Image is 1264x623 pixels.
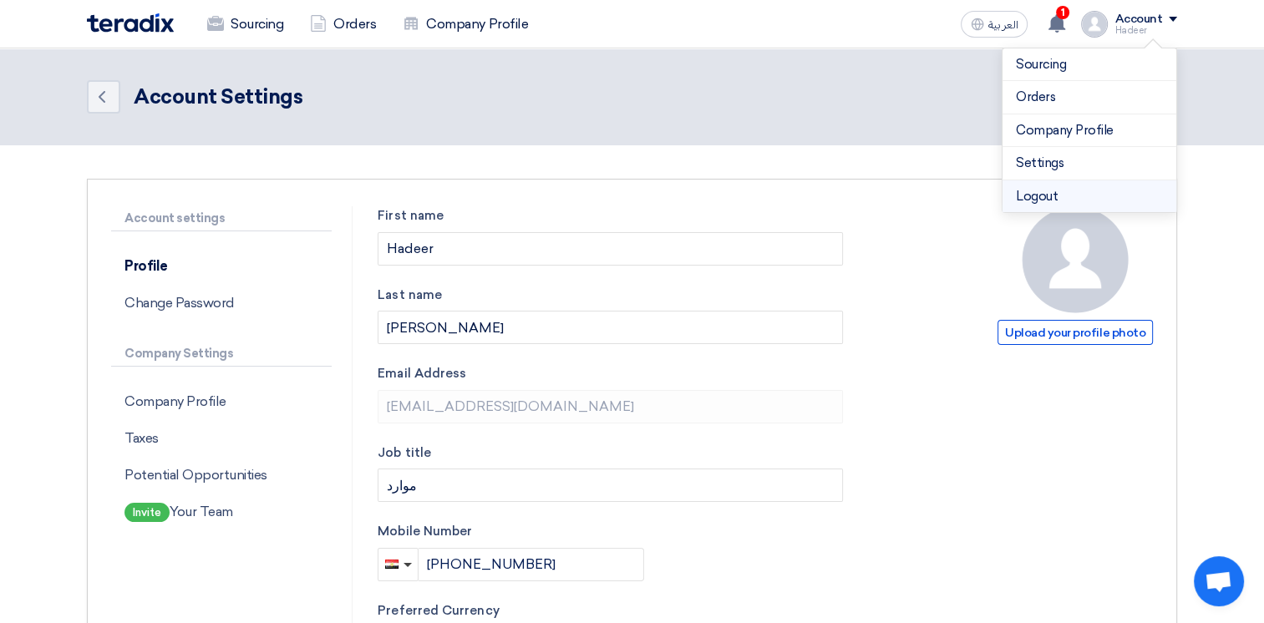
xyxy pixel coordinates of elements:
label: Email Address [378,364,843,383]
p: Taxes [111,420,332,457]
a: Sourcing [1016,55,1163,74]
label: Job title [378,443,843,463]
p: Your Team [111,494,332,530]
input: Enter phone number... [419,548,644,581]
p: Potential Opportunities [111,457,332,494]
span: 1 [1056,6,1069,19]
label: Preferred Currency [378,601,843,620]
label: Mobile Number [378,522,843,541]
input: Enter your last name [378,311,843,344]
a: Sourcing [194,6,297,43]
p: Company Profile [111,383,332,420]
input: Enter your business email [378,390,843,423]
li: Logout [1003,180,1176,213]
input: Enter your job title [378,469,843,502]
span: العربية [987,19,1018,31]
label: First name [378,206,843,225]
span: Invite [124,503,170,522]
a: Company Profile [1016,121,1163,140]
div: Hadeer [1114,26,1177,35]
a: Orders [297,6,389,43]
a: Company Profile [389,6,541,43]
button: العربية [961,11,1028,38]
p: Change Password [111,285,332,322]
p: Company Settings [111,342,332,367]
label: Last name [378,286,843,305]
span: Upload your profile photo [997,320,1153,345]
div: Account Settings [134,82,302,112]
div: Account [1114,13,1162,27]
input: Enter your first name [378,232,843,266]
p: Account settings [111,206,332,231]
img: Teradix logo [87,13,174,33]
p: Profile [111,248,332,285]
a: Settings [1016,154,1163,173]
img: profile_test.png [1081,11,1108,38]
a: Orders [1016,88,1163,107]
div: Open chat [1194,556,1244,606]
